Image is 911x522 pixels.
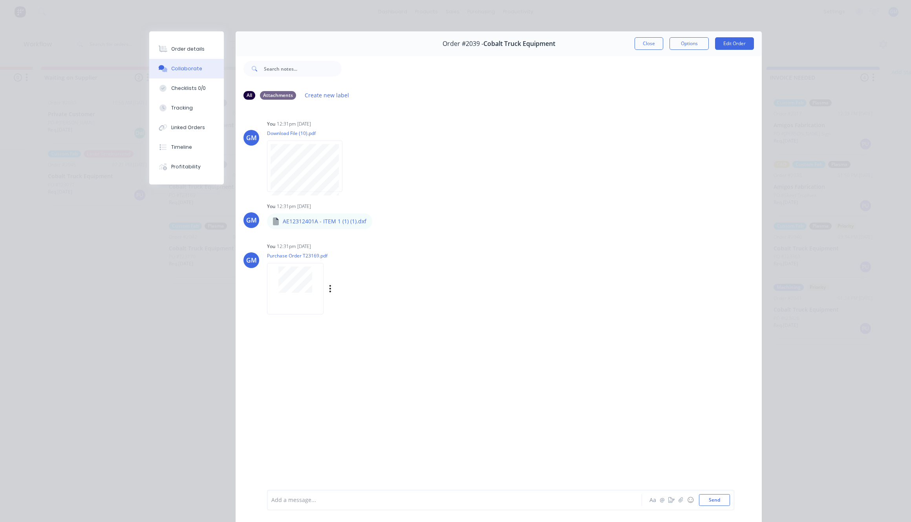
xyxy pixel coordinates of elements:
button: @ [657,495,667,505]
div: GM [246,133,257,142]
div: All [243,91,255,100]
button: Send [699,494,730,506]
div: You [267,243,275,250]
div: Order details [171,46,205,53]
button: Tracking [149,98,224,118]
button: Order details [149,39,224,59]
button: Create new label [301,90,353,100]
div: You [267,120,275,128]
button: Edit Order [715,37,754,50]
div: GM [246,215,257,225]
p: AE12312401A - ITEM 1 (1) (1).dxf [283,217,366,225]
div: Attachments [260,91,296,100]
button: Linked Orders [149,118,224,137]
div: Collaborate [171,65,202,72]
div: GM [246,256,257,265]
button: Profitability [149,157,224,177]
div: 12:31pm [DATE] [277,120,311,128]
p: Download File (10).pdf [267,130,350,137]
input: Search notes... [264,61,342,77]
p: Purchase Order T23169.pdf [267,252,411,259]
div: Timeline [171,144,192,151]
button: ☺ [686,495,695,505]
button: Checklists 0/0 [149,78,224,98]
div: 12:31pm [DATE] [277,243,311,250]
div: 12:31pm [DATE] [277,203,311,210]
div: You [267,203,275,210]
span: Cobalt Truck Equipment [483,40,555,47]
div: Profitability [171,163,201,170]
span: Order #2039 - [443,40,483,47]
button: Close [635,37,663,50]
button: Aa [648,495,657,505]
button: Collaborate [149,59,224,78]
div: Tracking [171,104,193,111]
div: Linked Orders [171,124,205,131]
div: Checklists 0/0 [171,85,206,92]
button: Timeline [149,137,224,157]
button: Options [670,37,709,50]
